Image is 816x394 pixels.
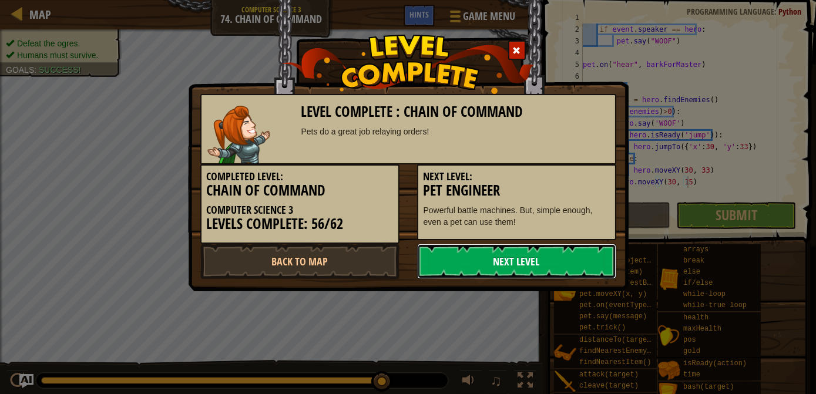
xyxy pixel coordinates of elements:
[301,126,610,137] div: Pets do a great job relaying orders!
[424,171,610,183] h5: Next Level:
[301,104,610,120] h3: Level Complete : Chain of Command
[207,216,393,232] h3: Levels Complete: 56/62
[207,106,270,163] img: captain.png
[424,183,610,198] h3: Pet Engineer
[424,204,610,228] p: Powerful battle machines. But, simple enough, even a pet can use them!
[417,244,616,279] a: Next Level
[200,244,399,279] a: Back to Map
[282,35,534,94] img: level_complete.png
[207,171,393,183] h5: Completed Level:
[207,204,393,216] h5: Computer Science 3
[207,183,393,198] h3: Chain of Command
